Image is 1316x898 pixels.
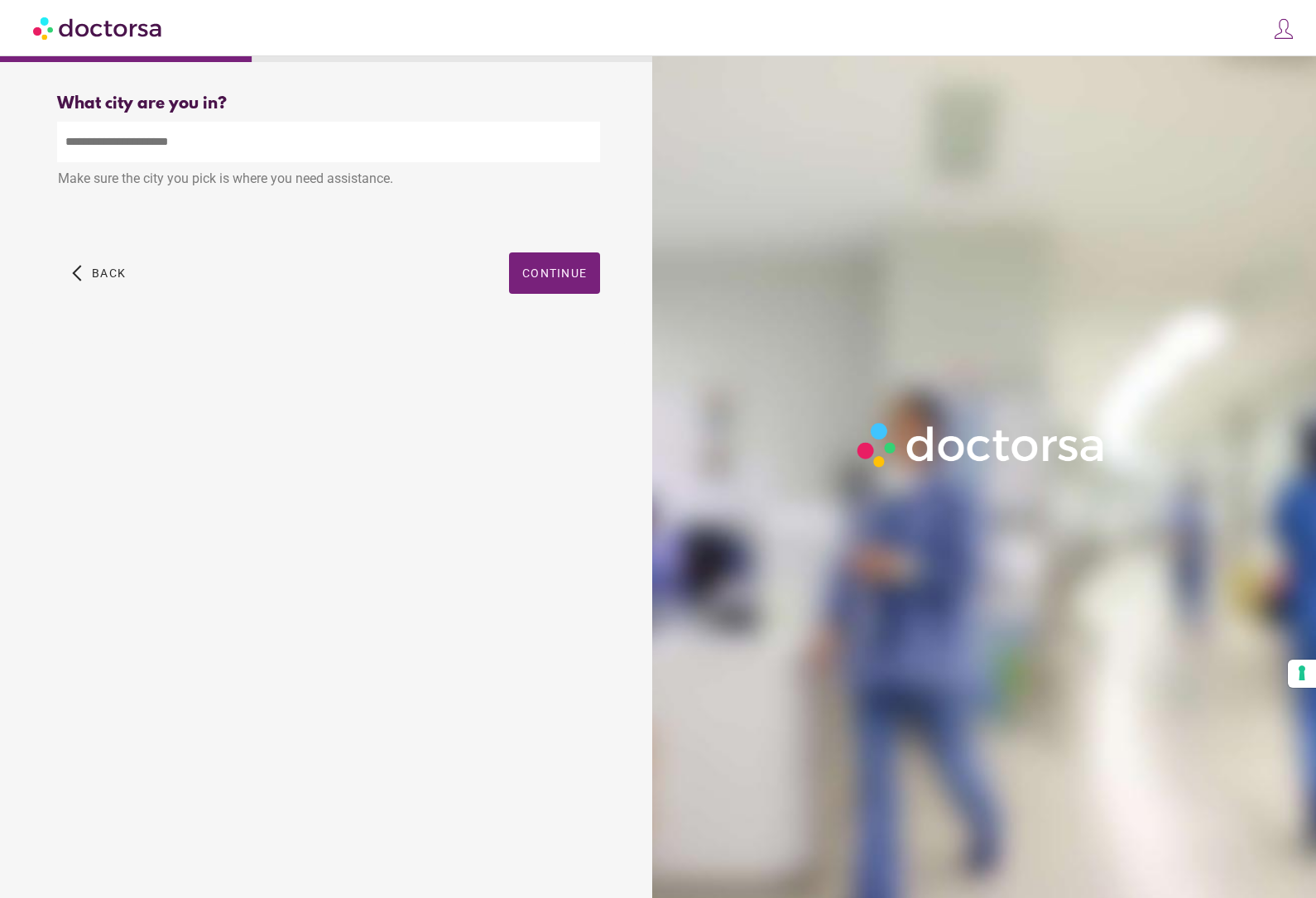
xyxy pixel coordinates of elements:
[1288,660,1316,688] button: Your consent preferences for tracking technologies
[1272,17,1295,41] img: icons8-customer-100.png
[850,415,1113,474] img: Logo-Doctorsa-trans-White-partial-flat.png
[509,252,600,294] button: Continue
[92,267,126,280] span: Back
[57,94,600,113] div: What city are you in?
[65,252,132,294] button: arrow_back_ios Back
[57,162,600,199] div: Make sure the city you pick is where you need assistance.
[33,9,164,46] img: Doctorsa.com
[522,267,587,280] span: Continue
